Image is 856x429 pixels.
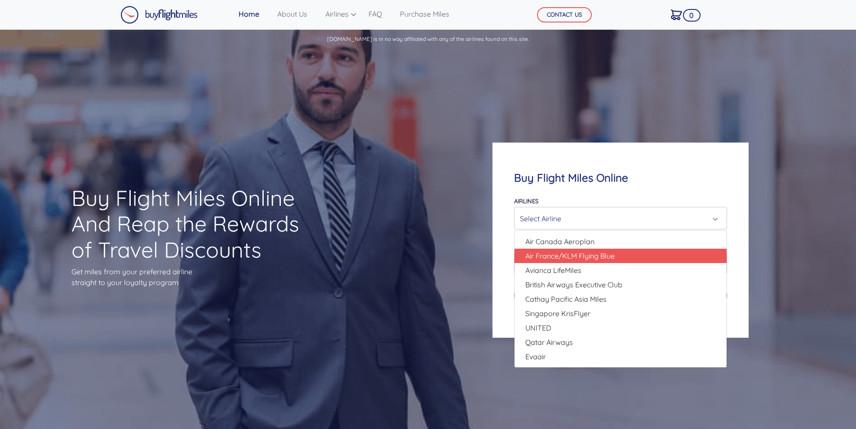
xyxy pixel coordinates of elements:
[514,207,727,229] button: Select Airline
[120,6,198,24] img: Buy Flight Miles Logo
[671,9,682,20] img: Cart
[520,210,716,227] div: Select Airline
[525,250,615,261] span: Air France/KLM Flying Blue
[525,322,551,333] span: UNITED
[667,5,686,24] a: 0
[683,9,701,22] span: 0
[525,294,607,304] span: Cathay Pacific Asia Miles
[235,5,263,23] a: Home
[525,265,581,276] span: Avianca LifeMiles
[322,5,354,23] a: Airlines
[537,7,592,22] button: CONTACT US
[525,279,622,290] span: British Airways Executive Club
[525,337,573,348] span: Qatar Airways
[71,185,314,263] h1: Buy Flight Miles Online And Reap the Rewards of Travel Discounts
[525,351,546,362] span: Evaair
[514,197,538,205] label: Airlines
[525,308,590,319] span: Singapore KrisFlyer
[396,5,453,23] a: Purchase Miles
[120,4,198,26] a: Buy Flight Miles Logo
[71,266,314,288] p: Get miles from your preferred airline straight to your loyalty program
[525,236,594,247] span: Air Canada Aeroplan
[365,5,386,23] a: FAQ
[274,5,311,23] a: About Us
[514,171,727,184] h4: Buy Flight Miles Online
